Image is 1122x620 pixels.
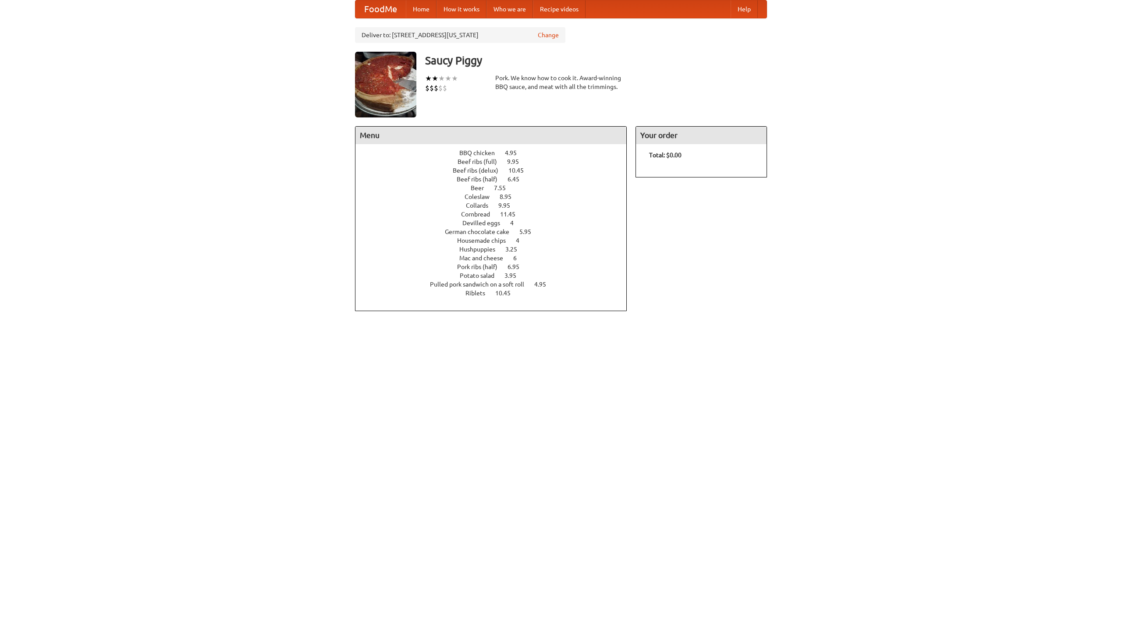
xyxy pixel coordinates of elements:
span: 3.25 [505,246,526,253]
li: ★ [438,74,445,83]
span: 5.95 [519,228,540,235]
a: Who we are [486,0,533,18]
span: 11.45 [500,211,524,218]
li: ★ [451,74,458,83]
span: Hushpuppies [459,246,504,253]
span: Beef ribs (full) [458,158,506,165]
span: 6.45 [508,176,528,183]
a: Beef ribs (full) 9.95 [458,158,535,165]
span: Coleslaw [465,193,498,200]
span: 8.95 [500,193,520,200]
a: Potato salad 3.95 [460,272,533,279]
span: Cornbread [461,211,499,218]
span: Pork ribs (half) [457,263,506,270]
span: Potato salad [460,272,503,279]
a: Housemade chips 4 [457,237,536,244]
span: 4.95 [534,281,555,288]
li: ★ [425,74,432,83]
span: BBQ chicken [459,149,504,156]
a: Beer 7.55 [471,184,522,191]
span: 4 [516,237,528,244]
span: 9.95 [507,158,528,165]
img: angular.jpg [355,52,416,117]
a: Pulled pork sandwich on a soft roll 4.95 [430,281,562,288]
span: Pulled pork sandwich on a soft roll [430,281,533,288]
div: Pork. We know how to cook it. Award-winning BBQ sauce, and meat with all the trimmings. [495,74,627,91]
span: Housemade chips [457,237,515,244]
div: Deliver to: [STREET_ADDRESS][US_STATE] [355,27,565,43]
li: $ [438,83,443,93]
li: $ [425,83,430,93]
span: 10.45 [508,167,533,174]
a: German chocolate cake 5.95 [445,228,547,235]
b: Total: $0.00 [649,152,682,159]
span: Beef ribs (half) [457,176,506,183]
h4: Your order [636,127,767,144]
span: 6.95 [508,263,528,270]
span: Riblets [465,290,494,297]
a: Hushpuppies 3.25 [459,246,533,253]
li: $ [430,83,434,93]
a: Beef ribs (half) 6.45 [457,176,536,183]
a: Devilled eggs 4 [462,220,530,227]
span: Devilled eggs [462,220,509,227]
a: Riblets 10.45 [465,290,527,297]
a: Collards 9.95 [466,202,526,209]
span: German chocolate cake [445,228,518,235]
h4: Menu [355,127,626,144]
span: Collards [466,202,497,209]
a: Pork ribs (half) 6.95 [457,263,536,270]
a: Beef ribs (delux) 10.45 [453,167,540,174]
span: 7.55 [494,184,515,191]
a: BBQ chicken 4.95 [459,149,533,156]
a: Home [406,0,437,18]
li: $ [443,83,447,93]
a: Change [538,31,559,39]
a: Mac and cheese 6 [459,255,533,262]
a: Recipe videos [533,0,586,18]
span: 4.95 [505,149,525,156]
span: 10.45 [495,290,519,297]
li: ★ [432,74,438,83]
span: 4 [510,220,522,227]
a: Coleslaw 8.95 [465,193,528,200]
a: Help [731,0,758,18]
li: $ [434,83,438,93]
a: Cornbread 11.45 [461,211,532,218]
span: Beef ribs (delux) [453,167,507,174]
li: ★ [445,74,451,83]
span: 9.95 [498,202,519,209]
a: How it works [437,0,486,18]
span: 6 [513,255,525,262]
a: FoodMe [355,0,406,18]
h3: Saucy Piggy [425,52,767,69]
span: Beer [471,184,493,191]
span: Mac and cheese [459,255,512,262]
span: 3.95 [504,272,525,279]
